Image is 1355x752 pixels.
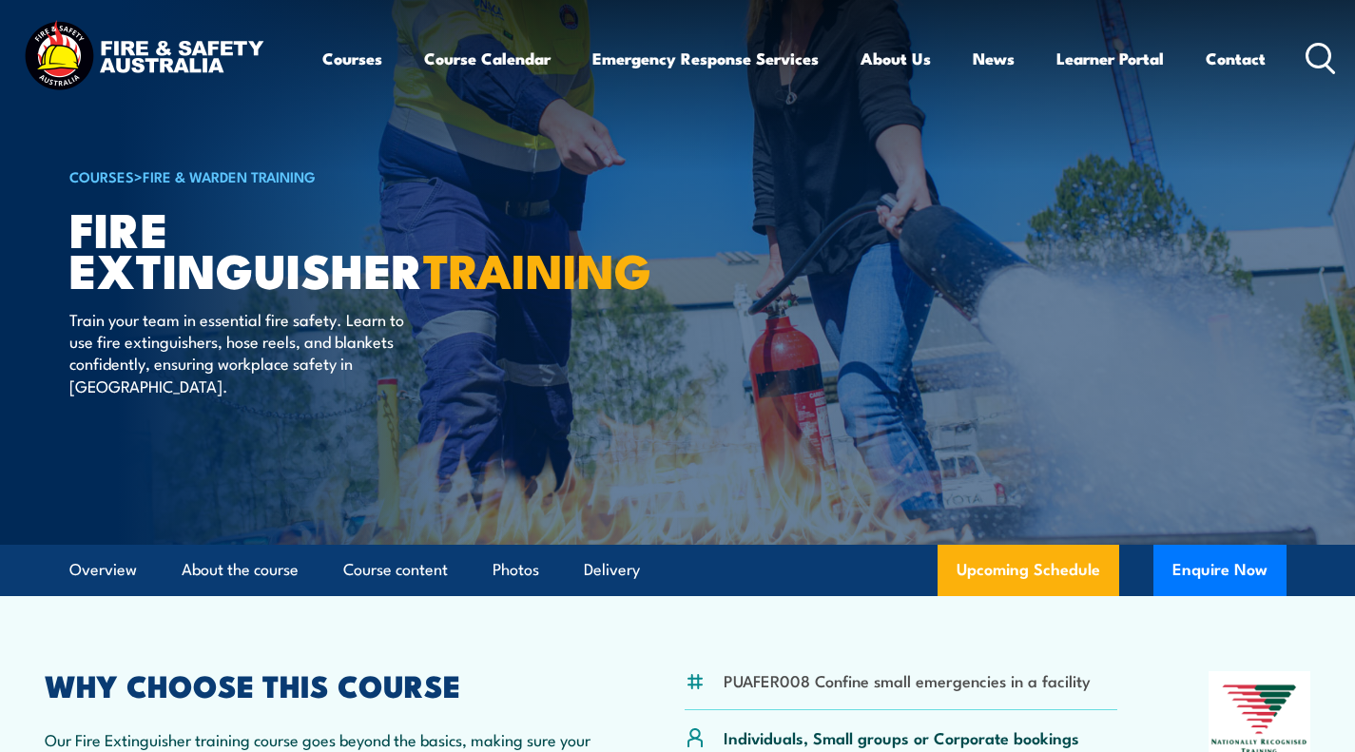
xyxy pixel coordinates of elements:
a: About the course [182,545,299,595]
a: About Us [861,33,931,84]
a: Delivery [584,545,640,595]
a: Courses [322,33,382,84]
strong: TRAINING [423,232,651,305]
button: Enquire Now [1153,545,1287,596]
a: Emergency Response Services [592,33,819,84]
a: Contact [1206,33,1266,84]
a: COURSES [69,165,134,186]
a: Course Calendar [424,33,551,84]
a: News [973,33,1015,84]
li: PUAFER008 Confine small emergencies in a facility [724,669,1091,691]
p: Individuals, Small groups or Corporate bookings [724,726,1079,748]
h6: > [69,164,539,187]
a: Overview [69,545,137,595]
h2: WHY CHOOSE THIS COURSE [45,671,593,698]
a: Upcoming Schedule [938,545,1119,596]
a: Learner Portal [1056,33,1164,84]
a: Fire & Warden Training [143,165,316,186]
a: Photos [493,545,539,595]
h1: Fire Extinguisher [69,207,539,289]
a: Course content [343,545,448,595]
p: Train your team in essential fire safety. Learn to use fire extinguishers, hose reels, and blanke... [69,308,416,397]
